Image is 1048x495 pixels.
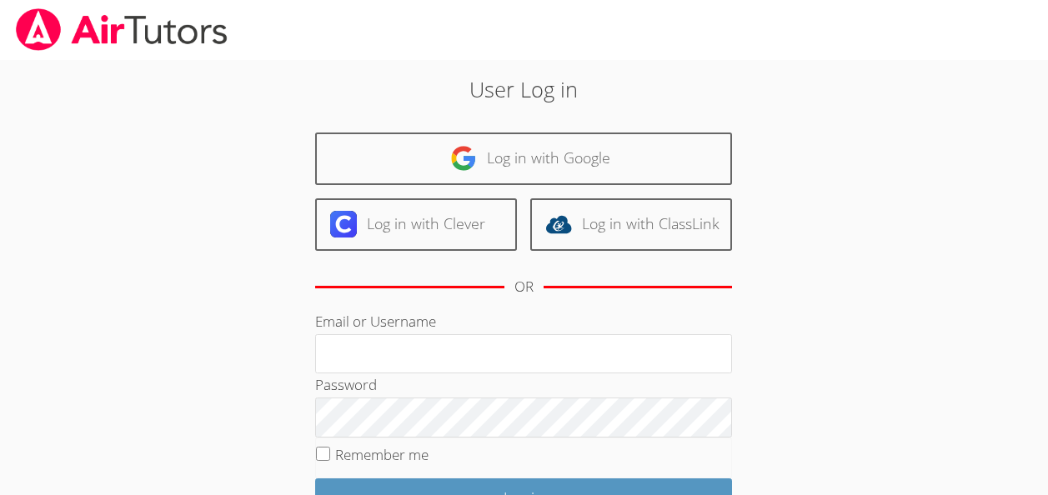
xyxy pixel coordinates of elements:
[315,198,517,251] a: Log in with Clever
[315,375,377,394] label: Password
[241,73,807,105] h2: User Log in
[330,211,357,237] img: clever-logo-6eab21bc6e7a338710f1a6ff85c0baf02591cd810cc4098c63d3a4b26e2feb20.svg
[315,132,732,185] a: Log in with Google
[514,275,534,299] div: OR
[335,445,429,464] label: Remember me
[14,8,229,51] img: airtutors_banner-c4298cdbf04f3fff15de1276eac7730deb9818008684d7c2e4769d2f7ddbe033.png
[450,145,477,172] img: google-logo-50288ca7cdecda66e5e0955fdab243c47b7ad437acaf1139b6f446037453330a.svg
[530,198,732,251] a: Log in with ClassLink
[315,312,436,331] label: Email or Username
[545,211,572,237] img: classlink-logo-d6bb404cc1216ec64c9a2012d9dc4662098be43eaf13dc465df04b49fa7ab582.svg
